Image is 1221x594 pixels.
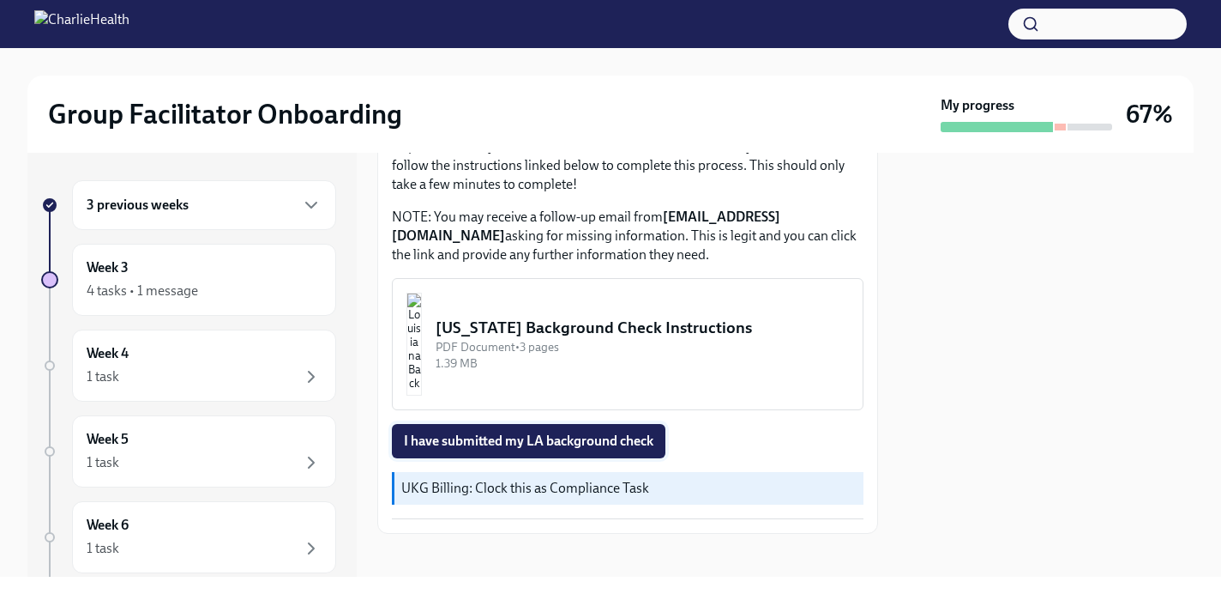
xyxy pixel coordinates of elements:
button: I have submitted my LA background check [392,424,665,458]
h6: Week 3 [87,258,129,277]
h6: Week 6 [87,516,129,535]
div: [US_STATE] Background Check Instructions [436,317,849,339]
div: 1 task [87,539,119,558]
p: NOTE: You may receive a follow-up email from asking for missing information. This is legit and yo... [392,208,863,264]
h2: Group Facilitator Onboarding [48,97,402,131]
div: PDF Document • 3 pages [436,339,849,355]
strong: [EMAIL_ADDRESS][DOMAIN_NAME] [392,209,780,244]
a: Week 41 task [41,330,336,402]
div: 4 tasks • 1 message [87,282,198,300]
h6: Week 4 [87,344,129,363]
a: Week 61 task [41,501,336,573]
h3: 67% [1126,99,1173,130]
button: [US_STATE] Background Check InstructionsPDF Document•3 pages1.39 MB [392,278,863,410]
div: 1 task [87,367,119,386]
span: I have submitted my LA background check [404,433,653,450]
p: UKG Billing: Clock this as Compliance Task [401,479,857,498]
p: While you may not interact with clients in the state of [US_STATE], the state does require that e... [392,118,863,194]
h6: 3 previous weeks [87,196,189,215]
div: 3 previous weeks [72,180,336,230]
a: Week 51 task [41,415,336,488]
div: 1.39 MB [436,355,849,372]
div: 1 task [87,453,119,472]
img: Louisiana Background Check Instructions [406,293,422,396]
h6: Week 5 [87,430,129,449]
strong: My progress [941,96,1014,115]
img: CharlieHealth [34,10,129,38]
a: Week 34 tasks • 1 message [41,244,336,316]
